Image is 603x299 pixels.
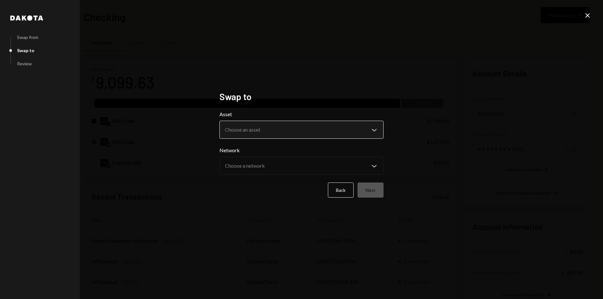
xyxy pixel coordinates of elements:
label: Network [219,146,384,154]
button: Asset [219,121,384,139]
button: Back [328,182,354,198]
button: Network [219,157,384,175]
div: Swap from [17,34,38,40]
h2: Swap to [219,90,384,103]
div: Review [17,61,32,66]
div: Swap to [17,48,34,53]
label: Asset [219,110,384,118]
